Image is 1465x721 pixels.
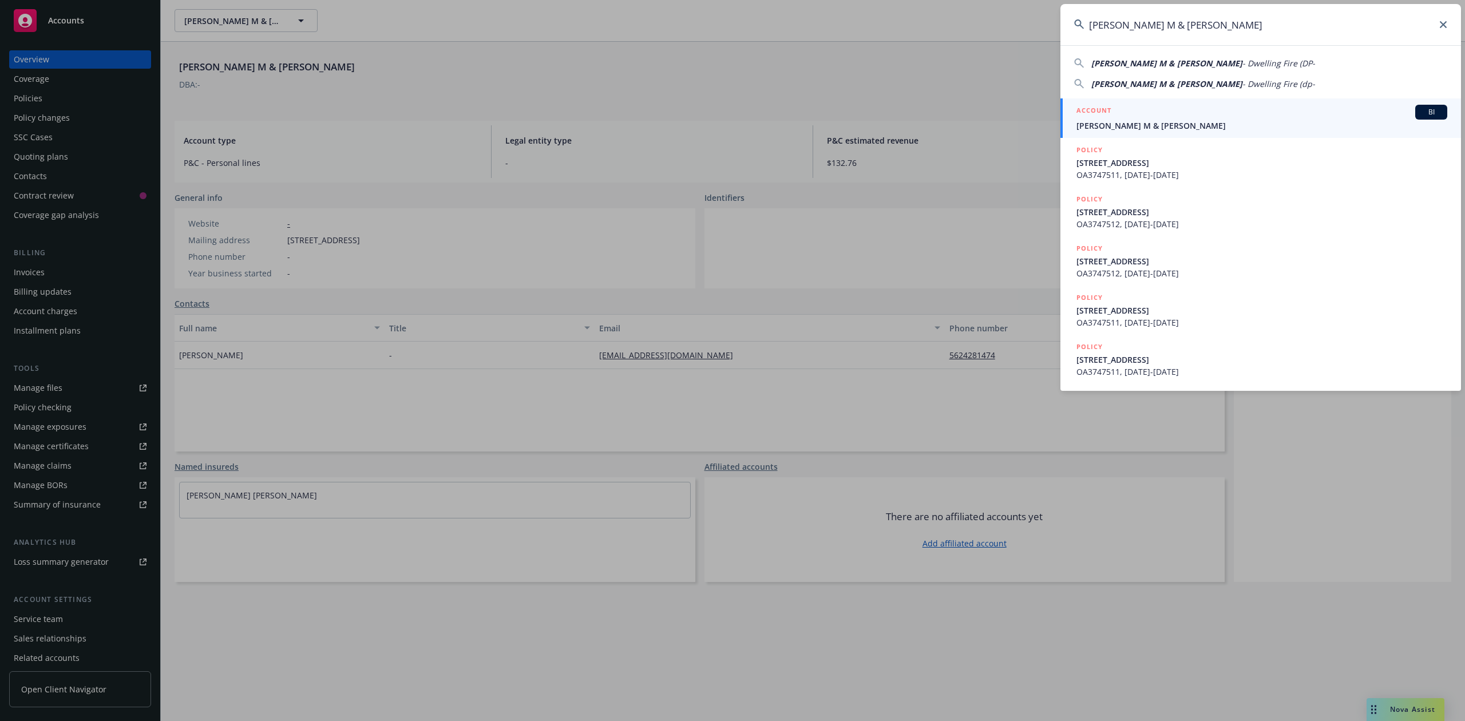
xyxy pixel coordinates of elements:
a: POLICY[STREET_ADDRESS]OA3747511, [DATE]-[DATE] [1060,335,1461,384]
input: Search... [1060,4,1461,45]
span: OA3747512, [DATE]-[DATE] [1076,267,1447,279]
h5: POLICY [1076,341,1103,352]
span: [STREET_ADDRESS] [1076,157,1447,169]
a: POLICY[STREET_ADDRESS]OA3747512, [DATE]-[DATE] [1060,236,1461,286]
span: - Dwelling Fire (DP- [1242,58,1315,69]
h5: POLICY [1076,144,1103,156]
span: OA3747511, [DATE]-[DATE] [1076,366,1447,378]
span: OA3747512, [DATE]-[DATE] [1076,218,1447,230]
span: BI [1420,107,1443,117]
span: [PERSON_NAME] M & [PERSON_NAME] [1091,78,1242,89]
span: [STREET_ADDRESS] [1076,354,1447,366]
span: [STREET_ADDRESS] [1076,255,1447,267]
h5: POLICY [1076,193,1103,205]
span: [STREET_ADDRESS] [1076,206,1447,218]
h5: ACCOUNT [1076,105,1111,118]
span: OA3747511, [DATE]-[DATE] [1076,316,1447,328]
span: [PERSON_NAME] M & [PERSON_NAME] [1091,58,1242,69]
a: POLICY[STREET_ADDRESS]OA3747512, [DATE]-[DATE] [1060,187,1461,236]
a: ACCOUNTBI[PERSON_NAME] M & [PERSON_NAME] [1060,98,1461,138]
span: [PERSON_NAME] M & [PERSON_NAME] [1076,120,1447,132]
span: - Dwelling Fire (dp- [1242,78,1315,89]
a: POLICY[STREET_ADDRESS]OA3747511, [DATE]-[DATE] [1060,286,1461,335]
span: [STREET_ADDRESS] [1076,304,1447,316]
h5: POLICY [1076,292,1103,303]
h5: POLICY [1076,243,1103,254]
a: POLICY[STREET_ADDRESS]OA3747511, [DATE]-[DATE] [1060,138,1461,187]
span: OA3747511, [DATE]-[DATE] [1076,169,1447,181]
